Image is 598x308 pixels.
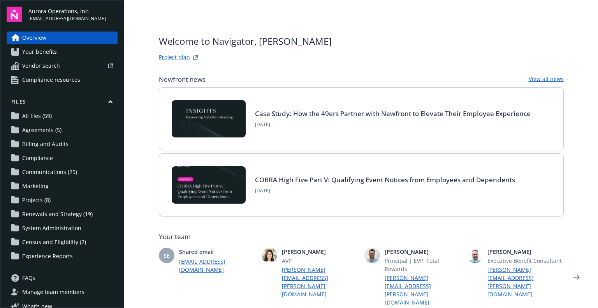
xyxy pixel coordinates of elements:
span: Aurora Operations, Inc. [28,7,106,15]
span: Overview [22,32,46,44]
a: [EMAIL_ADDRESS][DOMAIN_NAME] [179,257,255,274]
span: Principal | EVP, Total Rewards [385,257,461,273]
a: Billing and Audits [7,138,118,150]
span: Shared email [179,248,255,256]
a: Your benefits [7,46,118,58]
a: Compliance resources [7,74,118,86]
a: Experience Reports [7,250,118,262]
a: [PERSON_NAME][EMAIL_ADDRESS][PERSON_NAME][DOMAIN_NAME] [282,266,358,298]
span: Newfront news [159,75,206,84]
a: Projects (8) [7,194,118,206]
span: [PERSON_NAME] [487,248,564,256]
span: [PERSON_NAME] [385,248,461,256]
span: Manage team members [22,286,84,298]
span: Compliance [22,152,53,164]
span: Vendor search [22,60,60,72]
img: Card Image - INSIGHTS copy.png [172,100,246,137]
span: Agreements (5) [22,124,62,136]
span: System Administration [22,222,81,234]
img: photo [467,248,483,263]
a: Manage team members [7,286,118,298]
span: All files (59) [22,110,52,122]
a: Renewals and Strategy (19) [7,208,118,220]
span: Welcome to Navigator , [PERSON_NAME] [159,34,332,48]
button: Files [7,99,118,108]
a: FAQs [7,272,118,284]
span: Experience Reports [22,250,73,262]
a: [PERSON_NAME][EMAIL_ADDRESS][PERSON_NAME][DOMAIN_NAME] [385,274,461,306]
a: Marketing [7,180,118,192]
span: Projects (8) [22,194,51,206]
span: [EMAIL_ADDRESS][DOMAIN_NAME] [28,15,106,22]
a: View all news [529,75,564,84]
span: Your team [159,232,564,241]
span: [PERSON_NAME] [282,248,358,256]
a: Census and Eligibility (2) [7,236,118,248]
a: [PERSON_NAME][EMAIL_ADDRESS][PERSON_NAME][DOMAIN_NAME] [487,266,564,298]
span: AVP [282,257,358,265]
a: Case Study: How the 49ers Partner with Newfront to Elevate Their Employee Experience [255,109,531,118]
a: Overview [7,32,118,44]
span: [DATE] [255,121,531,128]
a: All files (59) [7,110,118,122]
span: Executive Benefit Consultant [487,257,564,265]
img: photo [364,248,380,263]
span: Compliance resources [22,74,80,86]
span: FAQs [22,272,35,284]
span: Communications (25) [22,166,77,178]
a: Agreements (5) [7,124,118,136]
a: Vendor search [7,60,118,72]
img: navigator-logo.svg [7,7,22,22]
img: BLOG-Card Image - Compliance - COBRA High Five Pt 5 - 09-11-25.jpg [172,166,246,204]
span: Billing and Audits [22,138,69,150]
img: photo [262,248,277,263]
a: System Administration [7,222,118,234]
span: Renewals and Strategy (19) [22,208,93,220]
span: Marketing [22,180,49,192]
a: projectPlanWebsite [191,53,200,62]
a: Project plan [159,53,190,62]
span: Your benefits [22,46,57,58]
a: COBRA High Five Part V: Qualifying Event Notices from Employees and Dependents [255,175,515,184]
span: SE [164,252,170,260]
a: Compliance [7,152,118,164]
button: Aurora Operations, Inc.[EMAIL_ADDRESS][DOMAIN_NAME] [28,7,118,22]
span: [DATE] [255,187,515,194]
a: Next [570,271,582,283]
span: Census and Eligibility (2) [22,236,86,248]
a: Communications (25) [7,166,118,178]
